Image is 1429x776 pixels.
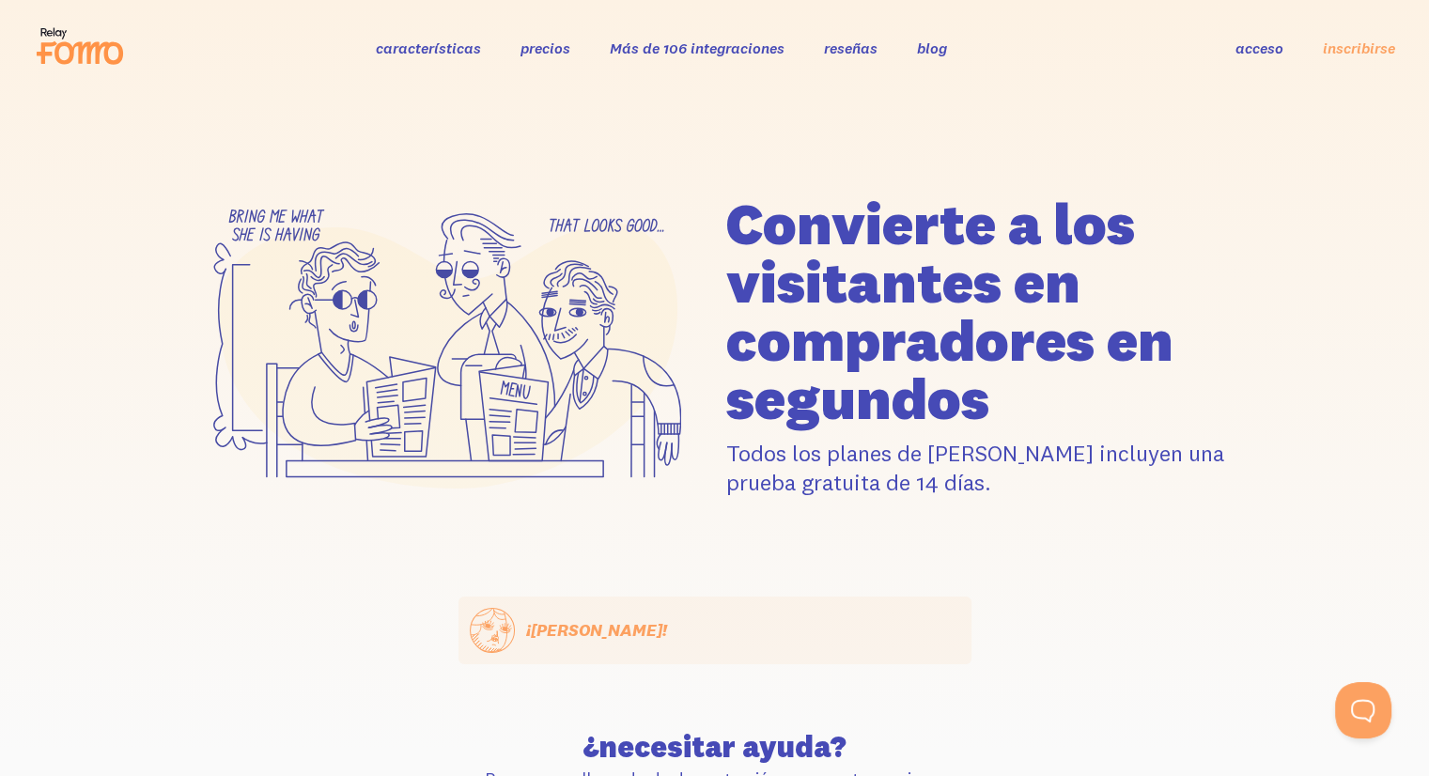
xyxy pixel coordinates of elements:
[726,187,1135,318] font: Convierte a los visitantes en
[375,39,480,57] a: características
[1323,39,1395,57] font: inscribirse
[1335,682,1391,738] iframe: Help Scout Beacon - Open
[726,303,1173,434] font: compradores en segundos
[726,439,1224,496] font: Todos los planes de [PERSON_NAME] incluyen una prueba gratuita de 14 días.
[1323,39,1395,58] a: inscribirse
[609,39,784,57] a: Más de 106 integraciones
[582,728,847,765] font: ¿necesitar ayuda?
[520,39,569,57] a: precios
[1235,39,1283,57] a: acceso
[526,619,667,641] font: ¡[PERSON_NAME]!
[823,39,877,57] a: reseñas
[916,39,946,57] a: blog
